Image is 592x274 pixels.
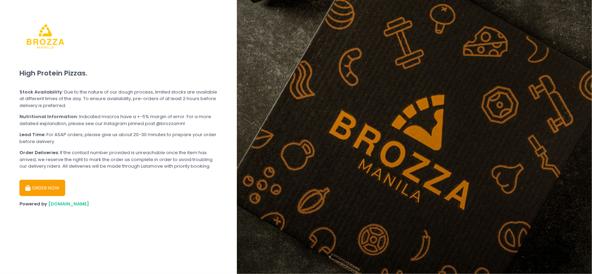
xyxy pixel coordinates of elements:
[19,180,65,196] button: ORDER NOW
[19,149,217,170] div: If the contact number provided is unreachable once the item has arrived, we reserve the right to ...
[19,201,217,207] div: Powered by
[19,113,217,127] div: Indicated macros have a +-5% margin of error. For a more detailed explanation, please see our Ins...
[19,89,217,109] div: Due to the nature of our dough process, limited stocks are available at different times of the da...
[19,89,63,95] b: Stock Availability:
[19,131,45,138] b: Lead Time:
[19,131,217,145] div: For ASAP orders, please give us about 20-30 minutes to prepare your order before delivery.
[19,113,78,120] b: Nutritional Information:
[48,201,89,207] a: [DOMAIN_NAME]
[19,10,71,62] img: Brozza Manila
[19,149,59,156] b: Order Deliveries:
[19,62,217,84] div: High Protein Pizzas.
